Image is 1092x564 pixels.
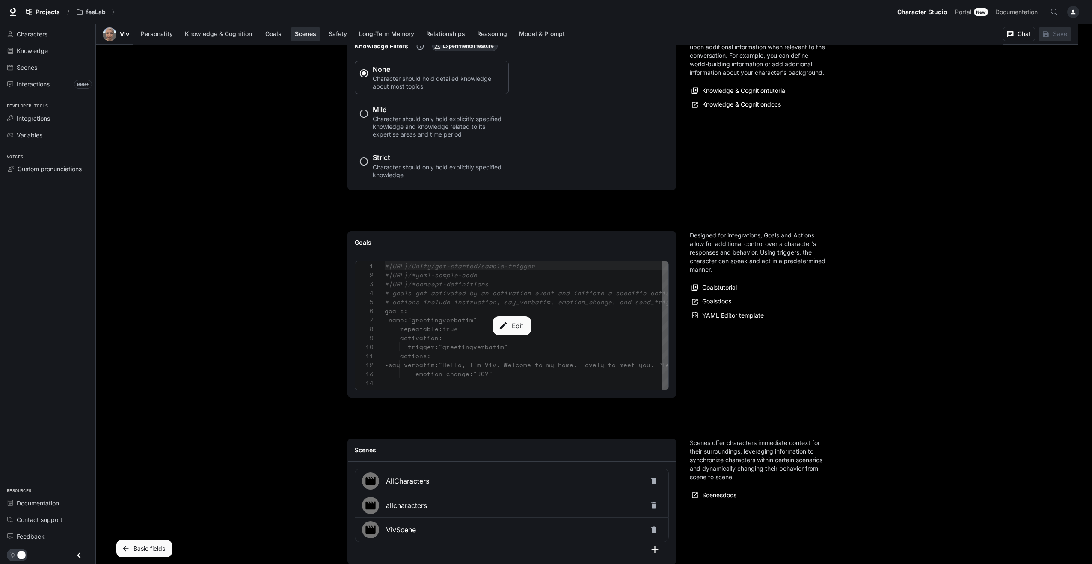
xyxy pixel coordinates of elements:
[3,161,92,176] a: Custom pronunciations
[373,75,501,90] p: Character should hold detailed knowledge about most topics
[897,7,947,18] span: Character Studio
[690,309,766,323] button: YAML Editor template
[373,105,501,114] h5: Mild
[493,316,531,335] button: Edit
[386,500,646,511] span: allcharacters
[3,60,92,75] a: Scenes
[386,525,646,535] span: VivScene
[373,65,501,74] h5: None
[974,8,988,16] div: New
[291,27,320,41] button: Scenes
[386,476,646,486] span: AllCharacters
[73,3,119,21] button: All workspaces
[260,27,287,41] button: Goals
[373,115,501,138] p: Character should only hold explicitly specified knowledge and knowledge related to its expertise ...
[3,496,92,511] a: Documentation
[355,42,408,50] p: Knowledge Filters
[3,77,92,92] a: Interactions
[17,30,47,39] span: Characters
[17,515,62,524] span: Contact support
[955,7,971,18] span: Portal
[116,540,172,557] button: Basic fields
[690,281,739,295] button: Goalstutorial
[690,84,789,98] button: Knowledge & Cognitiontutorial
[690,231,827,274] p: Designed for integrations, Goals and Actions allow for additional control over a character's resp...
[1003,27,1035,41] button: Chat
[17,532,45,541] span: Feedback
[36,9,60,16] span: Projects
[64,8,73,17] div: /
[355,27,418,41] button: Long-Term Memory
[373,163,501,179] p: Character should only hold explicitly specified knowledge
[86,9,106,16] p: feeLab
[690,439,827,481] p: Scenes offer characters immediate context for their surroundings, leveraging information to synch...
[355,446,669,454] h4: Scenes
[120,31,129,37] a: Viv
[432,41,498,51] div: Experimental features may be unpredictable and are subject to breaking changes
[18,164,82,173] span: Custom pronunciations
[690,488,739,502] a: Scenesdocs
[995,7,1038,18] span: Documentation
[17,114,50,123] span: Integrations
[439,42,497,50] span: Experimental feature
[422,27,469,41] button: Relationships
[3,529,92,544] a: Feedback
[3,512,92,527] a: Contact support
[952,3,991,21] a: PortalNew
[3,111,92,126] a: Integrations
[324,27,351,41] button: Safety
[3,43,92,58] a: Knowledge
[1046,3,1063,21] button: Open Command Menu
[136,27,177,41] button: Personality
[3,128,92,142] a: Variables
[17,63,37,72] span: Scenes
[74,80,92,89] span: 999+
[690,98,783,112] a: Knowledge & Cognitiondocs
[69,546,89,564] button: Close drawer
[103,27,116,41] button: Open character avatar dialog
[17,131,42,140] span: Variables
[17,80,50,89] span: Interactions
[641,542,669,557] button: add scene
[473,27,511,41] button: Reasoning
[17,46,48,55] span: Knowledge
[355,238,669,247] h4: Goals
[181,27,256,41] button: Knowledge & Cognition
[17,550,26,559] span: Dark mode toggle
[22,3,64,21] a: Go to projects
[3,27,92,42] a: Characters
[894,3,951,21] a: Character Studio
[690,294,733,309] a: Goalsdocs
[103,27,116,41] div: Avatar image
[690,34,827,77] p: Knowledge enables your characters to draw upon additional information when relevant to the conver...
[373,153,501,162] h5: Strict
[515,27,569,41] button: Model & Prompt
[992,3,1044,21] a: Documentation
[17,499,59,508] span: Documentation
